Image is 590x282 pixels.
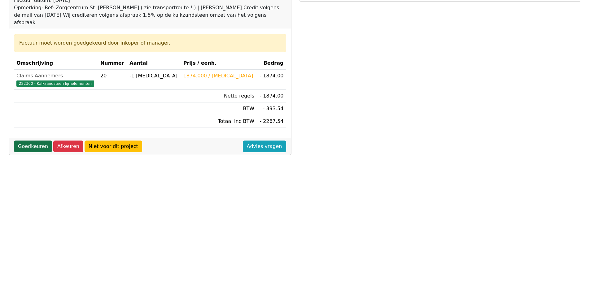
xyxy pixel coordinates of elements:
[85,141,142,152] a: Niet voor dit project
[257,90,286,102] td: - 1874.00
[98,70,127,90] td: 20
[243,141,286,152] a: Advies vragen
[257,70,286,90] td: - 1874.00
[183,72,254,80] div: 1874.000 / [MEDICAL_DATA]
[16,80,94,87] span: 222360 - Kalkzandsteen lijmelementen
[14,57,98,70] th: Omschrijving
[129,72,178,80] div: -1 [MEDICAL_DATA]
[98,57,127,70] th: Nummer
[16,72,95,87] a: Claims Aannemers222360 - Kalkzandsteen lijmelementen
[14,141,52,152] a: Goedkeuren
[257,115,286,128] td: - 2267.54
[14,4,286,26] div: Opmerking: Ref: Zorgcentrum St. [PERSON_NAME] ( zie transportroute ! ) | [PERSON_NAME] Credit vol...
[19,39,281,47] div: Factuur moet worden goedgekeurd door inkoper of manager.
[53,141,83,152] a: Afkeuren
[257,57,286,70] th: Bedrag
[16,72,95,80] div: Claims Aannemers
[181,102,257,115] td: BTW
[181,57,257,70] th: Prijs / eenh.
[257,102,286,115] td: - 393.54
[181,115,257,128] td: Totaal inc BTW
[181,90,257,102] td: Netto regels
[127,57,181,70] th: Aantal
